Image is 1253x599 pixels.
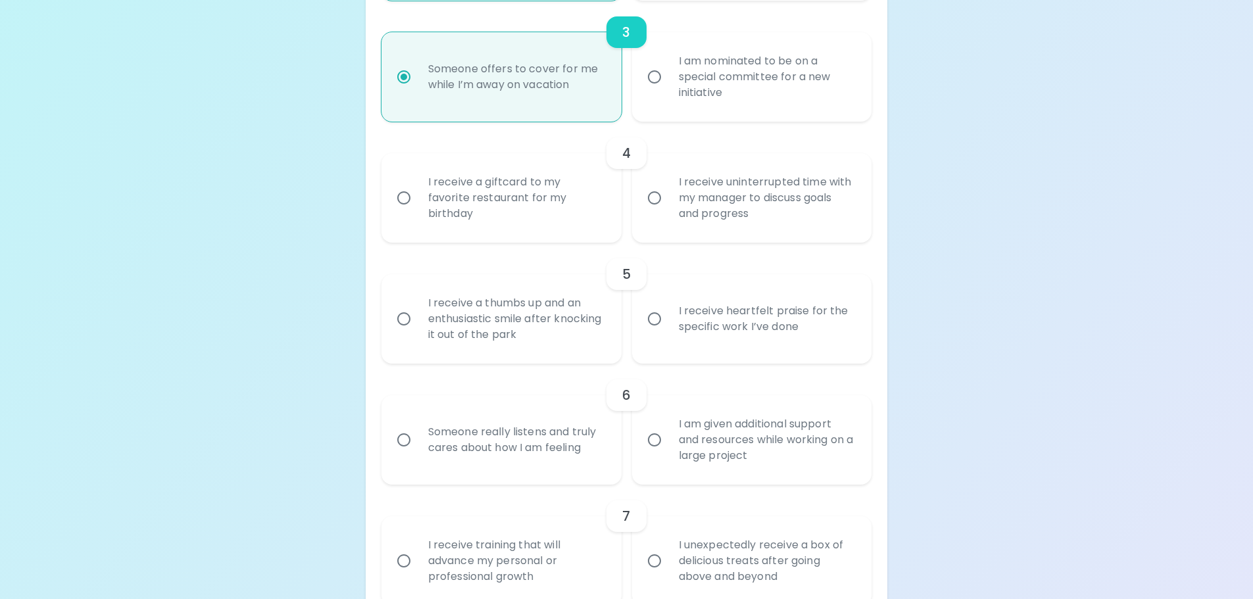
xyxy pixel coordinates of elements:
[381,1,872,122] div: choice-group-check
[622,506,630,527] h6: 7
[622,264,631,285] h6: 5
[668,400,865,479] div: I am given additional support and resources while working on a large project
[668,158,865,237] div: I receive uninterrupted time with my manager to discuss goals and progress
[418,45,614,108] div: Someone offers to cover for me while I’m away on vacation
[418,408,614,471] div: Someone really listens and truly cares about how I am feeling
[622,22,630,43] h6: 3
[381,243,872,364] div: choice-group-check
[381,122,872,243] div: choice-group-check
[668,287,865,350] div: I receive heartfelt praise for the specific work I’ve done
[418,158,614,237] div: I receive a giftcard to my favorite restaurant for my birthday
[418,279,614,358] div: I receive a thumbs up and an enthusiastic smile after knocking it out of the park
[668,37,865,116] div: I am nominated to be on a special committee for a new initiative
[622,385,631,406] h6: 6
[381,364,872,485] div: choice-group-check
[622,143,631,164] h6: 4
